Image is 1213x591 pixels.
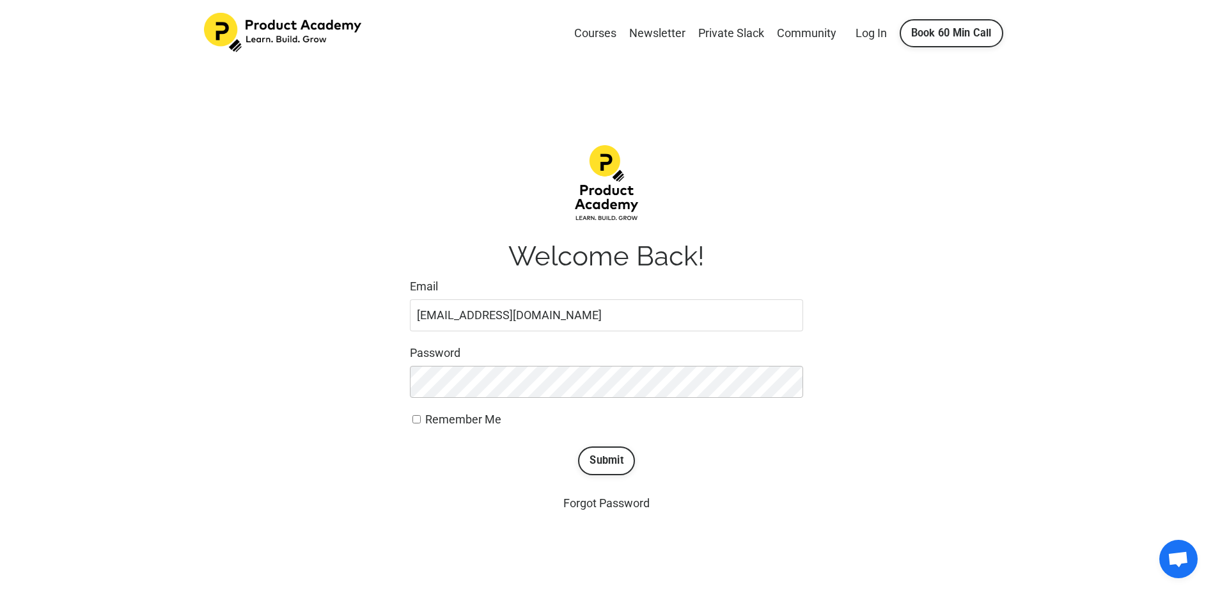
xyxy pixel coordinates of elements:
[563,496,650,510] a: Forgot Password
[900,19,1003,47] a: Book 60 Min Call
[574,24,616,43] a: Courses
[698,24,764,43] a: Private Slack
[1159,540,1198,578] a: Open chat
[578,446,635,475] button: Submit
[629,24,685,43] a: Newsletter
[856,26,887,40] a: Log In
[575,145,639,221] img: d1483da-12f4-ea7b-dcde-4e4ae1a68fea_Product-academy-02.png
[410,344,803,363] label: Password
[410,278,803,296] label: Email
[777,24,836,43] a: Community
[410,240,803,272] h1: Welcome Back!
[204,13,364,52] img: Product Academy Logo
[425,413,501,426] span: Remember Me
[412,415,421,423] input: Remember Me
